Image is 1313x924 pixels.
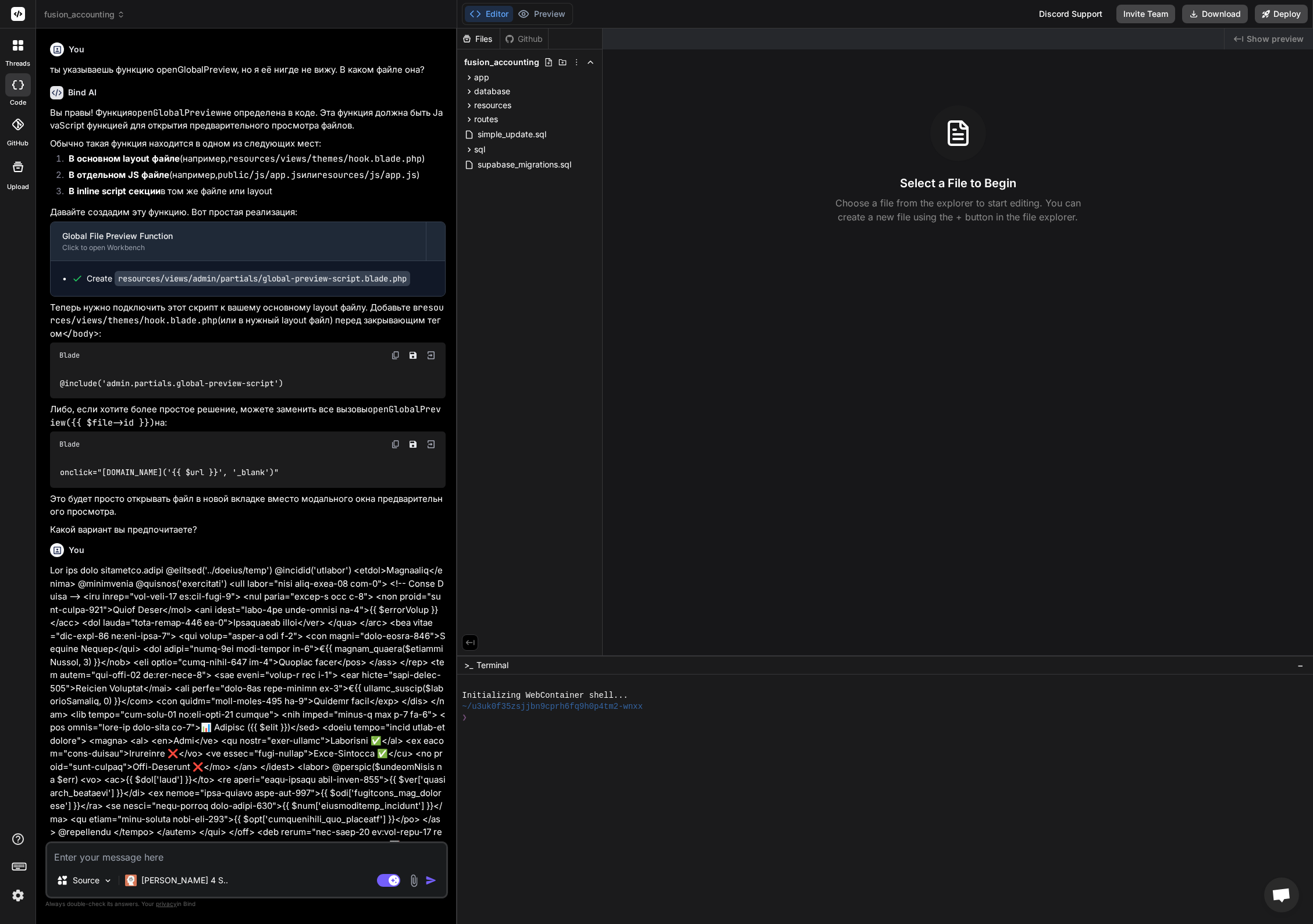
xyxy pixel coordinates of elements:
img: attachment [407,874,421,887]
span: resources [474,99,511,111]
span: ❯ [462,712,467,723]
strong: В inline script секции [69,185,161,197]
p: Choose a file from the explorer to start editing. You can create a new file using the + button in... [828,196,1088,224]
div: Github [500,33,548,45]
button: Editor [465,6,513,22]
button: − [1295,656,1306,675]
img: copy [391,440,400,449]
code: onclick="[DOMAIN_NAME]('{{ $url }}', '_blank')" [59,466,280,479]
li: (например, ) [59,152,446,169]
span: − [1297,659,1304,671]
code: @include('admin.partials.global-preview-script') [59,377,284,390]
p: Давайте создадим эту функцию. Вот простая реализация: [50,206,446,219]
p: Вы правы! Функция не определена в коде. Эта функция должна быть JavaScript функцией для открытия ... [50,106,446,133]
img: Claude 4 Sonnet [125,875,137,886]
span: fusion_accounting [464,56,539,68]
p: Либо, если хотите более простое решение, можете заменить все вызовы на: [50,403,446,429]
span: Show preview [1247,33,1304,45]
span: Initializing WebContainer shell... [462,690,628,701]
img: icon [425,875,437,886]
p: [PERSON_NAME] 4 S.. [141,875,228,886]
span: simple_update.sql [476,127,547,141]
li: (например, или ) [59,169,446,185]
img: settings [8,886,28,905]
p: Обычно такая функция находится в одном из следующих мест: [50,137,446,151]
button: Preview [513,6,570,22]
code: openGlobalPreview [132,107,221,119]
h3: Select a File to Begin [900,175,1016,191]
span: database [474,85,510,97]
label: GitHub [7,138,29,148]
span: Blade [59,440,80,449]
p: Always double-check its answers. Your in Bind [45,898,448,909]
div: Discord Support [1032,5,1109,23]
label: code [10,98,26,108]
span: routes [474,113,498,125]
img: copy [391,351,400,360]
code: openGlobalPreview({{ $file->id }}) [50,404,441,429]
span: supabase_migrations.sql [476,158,572,172]
span: >_ [464,659,473,671]
button: Download [1182,5,1248,23]
p: Теперь нужно подключить этот скрипт к вашему основному layout файлу. Добавьте в (или в нужный lay... [50,301,446,341]
p: Какой вариант вы предпочитаете? [50,523,446,537]
strong: В основном layout файле [69,153,180,164]
span: privacy [156,900,177,907]
img: Open in Browser [426,350,436,361]
h6: You [69,44,84,55]
button: Global File Preview FunctionClick to open Workbench [51,222,426,261]
div: Open chat [1264,877,1299,912]
div: Files [457,33,500,45]
div: Click to open Workbench [62,243,414,252]
span: Blade [59,351,80,360]
div: Create [87,273,410,284]
p: Source [73,875,99,886]
h6: You [69,544,84,556]
label: threads [5,59,30,69]
strong: В отдельном JS файле [69,169,169,180]
img: Open in Browser [426,439,436,449]
div: Global File Preview Function [62,230,414,242]
li: в том же файле или layout [59,185,446,201]
button: Invite Team [1116,5,1175,23]
code: resources/views/themes/hook.blade.php [228,153,422,165]
p: Это будет просто открывать файл в новой вкладке вместо модального окна предварительного просмотра. [50,493,446,519]
span: ~/u3uk0f35zsjjbn9cprh6fq9h0p4tm2-wnxx [462,701,643,712]
code: public/js/app.js [218,169,301,181]
button: Deploy [1255,5,1308,23]
button: Save file [405,436,421,452]
p: ты указываешь функцию openGlobalPreview, но я её нигде не вижу. В каком файле она? [50,63,446,77]
button: Save file [405,347,421,363]
code: resources/js/app.js [317,169,417,181]
span: Terminal [476,659,508,671]
label: Upload [7,182,29,192]
img: Pick Models [103,876,113,886]
span: app [474,72,489,83]
span: fusion_accounting [44,9,125,20]
code: </body> [62,328,99,340]
span: sql [474,144,485,155]
code: resources/views/admin/partials/global-preview-script.blade.php [115,271,410,286]
h6: Bind AI [68,87,97,98]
